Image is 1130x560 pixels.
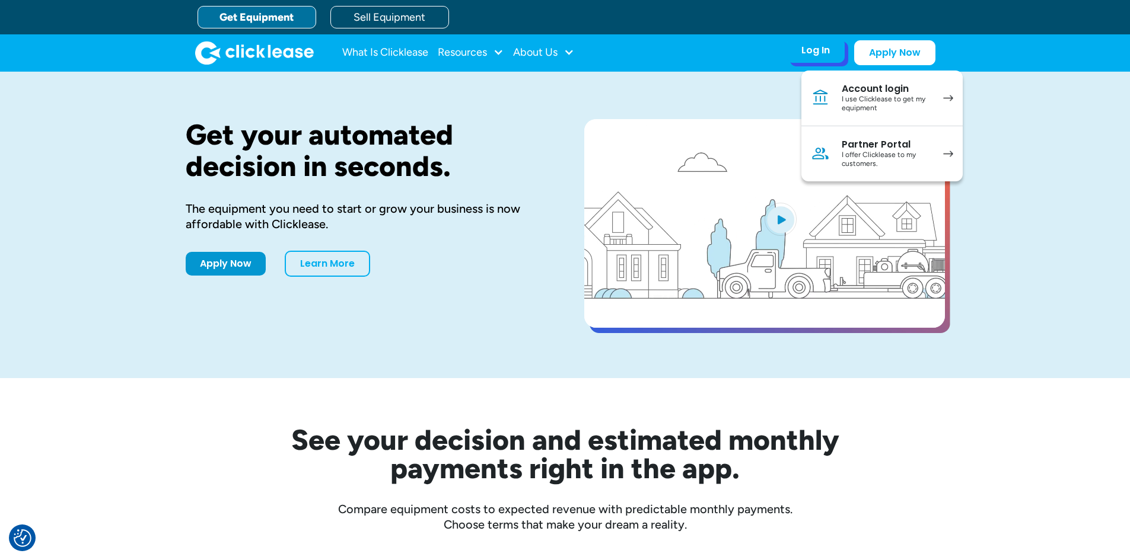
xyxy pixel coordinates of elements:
div: About Us [513,41,574,65]
a: What Is Clicklease [342,41,428,65]
div: Log In [801,44,830,56]
a: Apply Now [186,252,266,276]
img: Clicklease logo [195,41,314,65]
div: The equipment you need to start or grow your business is now affordable with Clicklease. [186,201,546,232]
div: Account login [842,83,931,95]
img: Bank icon [811,88,830,107]
div: I offer Clicklease to my customers. [842,151,931,169]
div: Partner Portal [842,139,931,151]
a: home [195,41,314,65]
img: arrow [943,151,953,157]
a: Get Equipment [198,6,316,28]
a: Learn More [285,251,370,277]
a: Partner PortalI offer Clicklease to my customers. [801,126,963,181]
button: Consent Preferences [14,529,31,547]
img: Person icon [811,144,830,163]
img: Revisit consent button [14,529,31,547]
h2: See your decision and estimated monthly payments right in the app. [233,425,897,482]
div: I use Clicklease to get my equipment [842,95,931,113]
div: Compare equipment costs to expected revenue with predictable monthly payments. Choose terms that ... [186,501,945,532]
a: Apply Now [854,40,935,65]
a: Sell Equipment [330,6,449,28]
img: arrow [943,95,953,101]
nav: Log In [801,71,963,181]
img: Blue play button logo on a light blue circular background [765,203,797,236]
div: Resources [438,41,504,65]
a: Account loginI use Clicklease to get my equipment [801,71,963,126]
h1: Get your automated decision in seconds. [186,119,546,182]
a: open lightbox [584,119,945,328]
